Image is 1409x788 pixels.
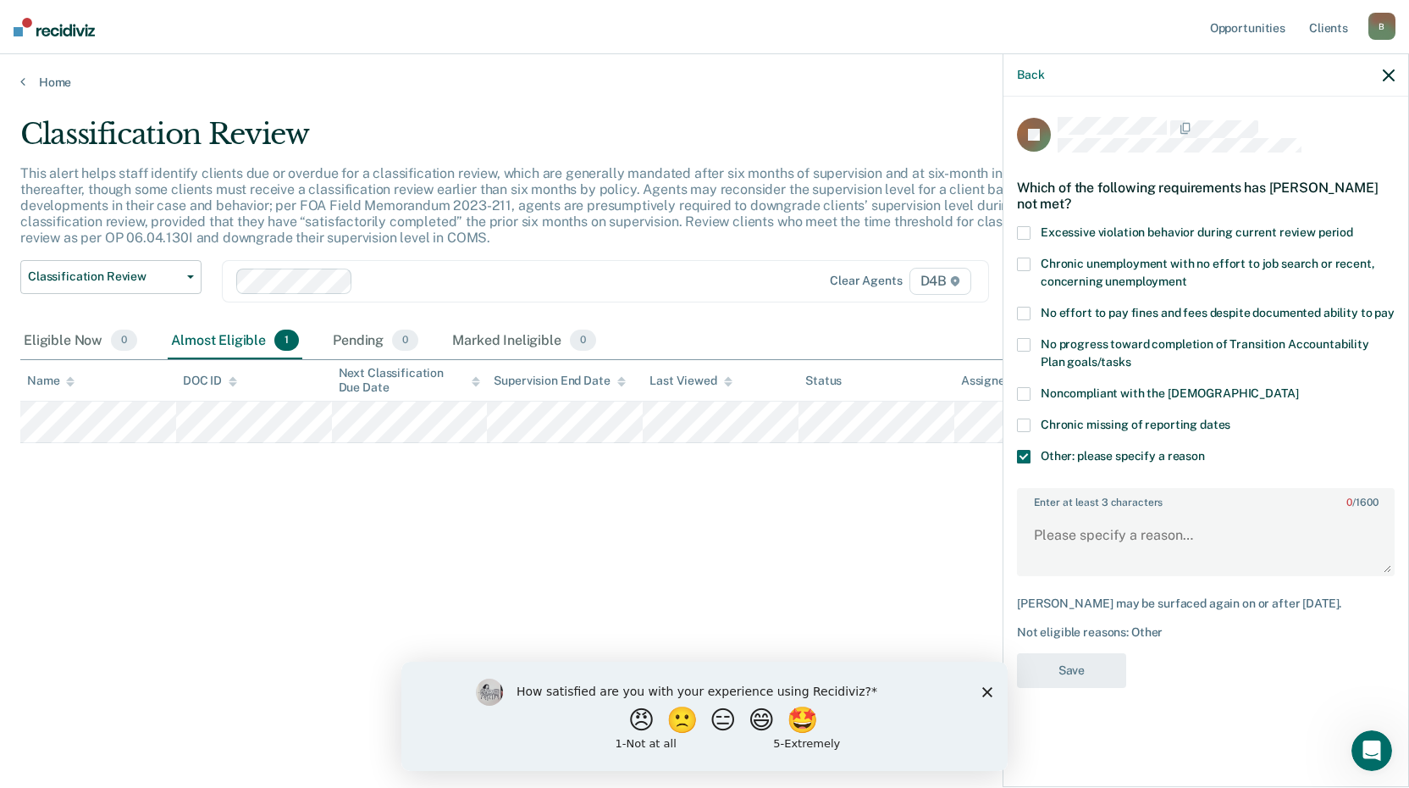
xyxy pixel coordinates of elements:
div: Eligible Now [20,323,141,360]
div: Supervision End Date [494,374,625,388]
span: 0 [570,330,596,352]
label: Enter at least 3 characters [1019,490,1393,508]
p: This alert helps staff identify clients due or overdue for a classification review, which are gen... [20,165,1058,247]
span: Chronic unemployment with no effort to job search or recent, concerning unemployment [1041,257,1375,288]
div: Name [27,374,75,388]
img: Recidiviz [14,18,95,36]
iframe: Survey by Kim from Recidiviz [401,662,1008,771]
div: Classification Review [20,117,1077,165]
button: Back [1017,68,1044,82]
span: Excessive violation behavior during current review period [1041,225,1353,239]
a: Home [20,75,1389,90]
button: Save [1017,653,1126,688]
iframe: Intercom live chat [1351,730,1392,771]
span: Other: please specify a reason [1041,449,1205,463]
span: / 1600 [1346,497,1378,508]
span: 0 [1346,497,1352,508]
span: 1 [274,330,299,352]
div: Which of the following requirements has [PERSON_NAME] not met? [1017,166,1395,225]
span: No effort to pay fines and fees despite documented ability to pay [1041,306,1395,319]
span: 0 [392,330,418,352]
div: Last Viewed [649,374,732,388]
div: Assigned to [961,374,1041,388]
div: Next Classification Due Date [339,366,481,395]
div: Not eligible reasons: Other [1017,625,1395,640]
span: No progress toward completion of Transition Accountability Plan goals/tasks [1041,337,1369,369]
div: Almost Eligible [168,323,302,360]
div: Pending [329,323,422,360]
span: Classification Review [28,269,180,284]
span: Chronic missing of reporting dates [1041,418,1230,431]
span: D4B [909,268,971,295]
div: B [1368,13,1395,40]
div: [PERSON_NAME] may be surfaced again on or after [DATE]. [1017,597,1395,611]
span: Noncompliant with the [DEMOGRAPHIC_DATA] [1041,386,1298,400]
div: DOC ID [183,374,237,388]
div: Clear agents [830,274,902,288]
div: Status [805,374,842,388]
span: 0 [111,330,137,352]
div: Marked Ineligible [449,323,600,360]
